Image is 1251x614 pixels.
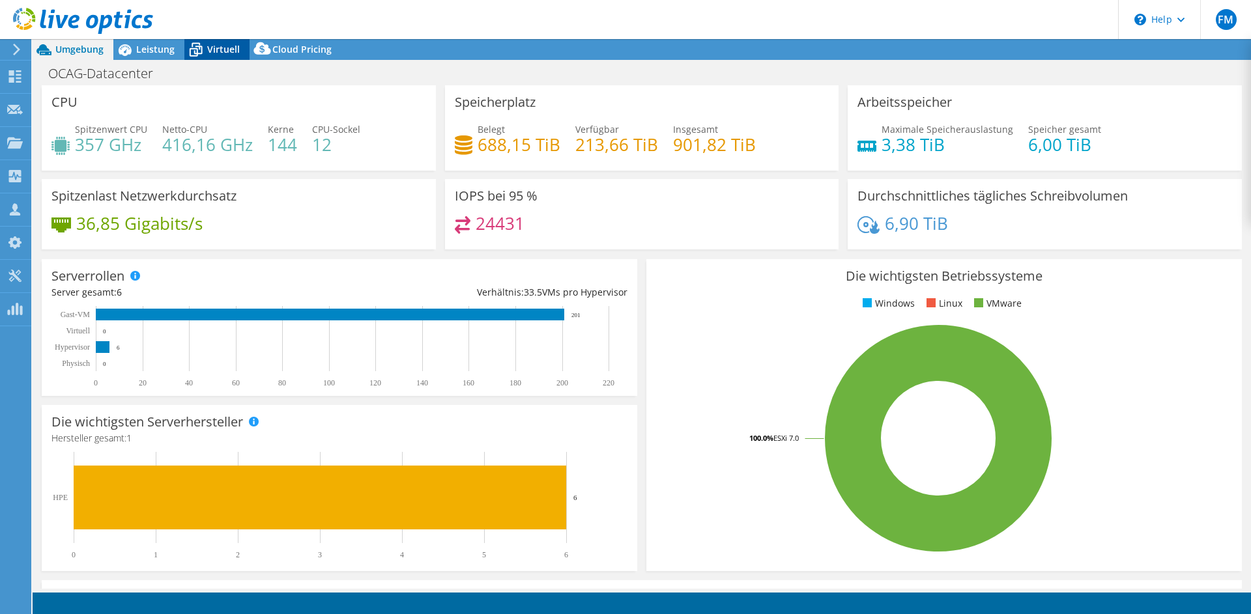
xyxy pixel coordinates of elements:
span: Belegt [478,123,505,135]
text: 220 [603,378,614,387]
text: 3 [318,550,322,559]
span: Cloud Pricing [272,43,332,55]
text: Gast-VM [61,310,91,319]
h3: Spitzenlast Netzwerkdurchsatz [51,189,237,203]
text: 20 [139,378,147,387]
text: 6 [117,344,120,351]
li: Linux [923,296,962,311]
h4: 213,66 TiB [575,137,658,152]
text: 100 [323,378,335,387]
h4: 144 [268,137,297,152]
tspan: ESXi 7.0 [773,433,799,443]
h4: 3,38 TiB [882,137,1013,152]
text: 0 [72,550,76,559]
h4: 24431 [476,216,525,230]
li: Windows [859,296,915,311]
div: Verhältnis: VMs pro Hypervisor [339,285,627,300]
h3: Durchschnittliches tägliches Schreibvolumen [857,189,1128,203]
span: Leistung [136,43,175,55]
text: 80 [278,378,286,387]
text: 0 [103,361,106,367]
text: 200 [556,378,568,387]
text: HPE [53,493,68,502]
tspan: 100.0% [749,433,773,443]
h3: Speicherplatz [455,95,536,109]
text: 2 [236,550,240,559]
text: Hypervisor [55,342,90,352]
span: Speicher gesamt [1028,123,1101,135]
span: Maximale Speicherauslastung [882,123,1013,135]
span: Spitzenwert CPU [75,123,147,135]
h4: 6,00 TiB [1028,137,1101,152]
text: 0 [103,328,106,335]
h3: CPU [51,95,78,109]
h4: 416,16 GHz [162,137,253,152]
text: 4 [400,550,404,559]
h4: Hersteller gesamt: [51,431,627,445]
h3: Serverrollen [51,269,124,283]
text: 160 [463,378,474,387]
text: 40 [185,378,193,387]
h4: 6,90 TiB [885,216,948,230]
h3: IOPS bei 95 % [455,189,538,203]
text: Virtuell [66,326,90,335]
span: Kerne [268,123,294,135]
text: 6 [573,494,577,501]
text: 6 [564,550,568,559]
span: CPU-Sockel [312,123,360,135]
span: FM [1216,9,1237,30]
span: Umgebung [55,43,104,55]
span: 33.5 [524,286,542,298]
h1: OCAG-Datacenter [42,66,173,81]
text: 120 [369,378,381,387]
span: Virtuell [207,43,240,55]
h3: Arbeitsspeicher [857,95,952,109]
text: 60 [232,378,240,387]
text: Physisch [62,359,90,368]
div: Server gesamt: [51,285,339,300]
text: 0 [94,378,98,387]
span: 1 [126,432,132,444]
text: 5 [482,550,486,559]
li: VMware [971,296,1022,311]
span: 6 [117,286,122,298]
text: 201 [571,312,581,318]
h4: 688,15 TiB [478,137,560,152]
h4: 36,85 Gigabits/s [76,216,203,230]
h4: 357 GHz [75,137,147,152]
span: Netto-CPU [162,123,207,135]
h3: Die wichtigsten Betriebssysteme [656,269,1232,283]
text: 180 [510,378,521,387]
text: 140 [416,378,428,387]
span: Verfügbar [575,123,619,135]
svg: \n [1134,14,1146,25]
h4: 901,82 TiB [673,137,756,152]
span: Insgesamt [673,123,718,135]
text: 1 [154,550,158,559]
h4: 12 [312,137,360,152]
h3: Die wichtigsten Serverhersteller [51,415,243,429]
